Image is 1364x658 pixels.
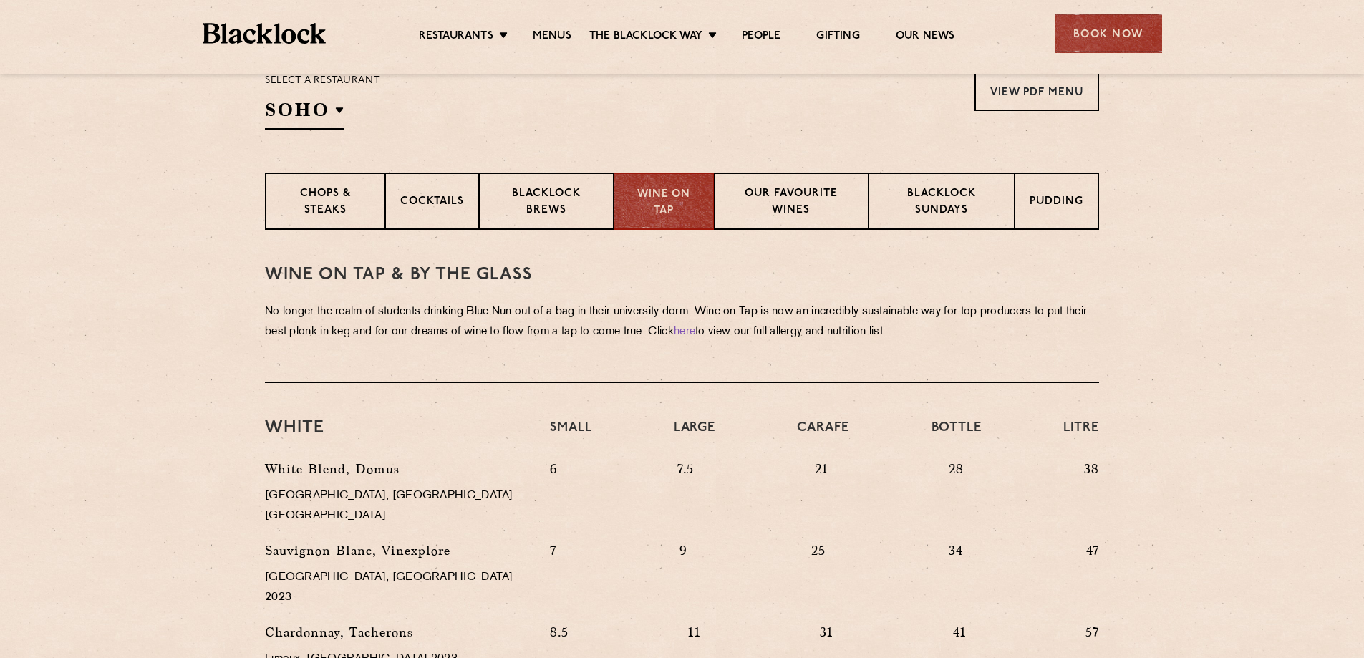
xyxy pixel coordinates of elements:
p: 9 [679,541,687,615]
a: Restaurants [419,29,493,45]
p: [GEOGRAPHIC_DATA], [GEOGRAPHIC_DATA] [GEOGRAPHIC_DATA] [265,486,528,526]
a: The Blacklock Way [589,29,702,45]
h3: WINE on tap & by the glass [265,266,1099,284]
p: Chops & Steaks [281,186,370,220]
p: 7 [550,541,556,615]
div: Book Now [1055,14,1162,53]
img: BL_Textured_Logo-footer-cropped.svg [203,23,327,44]
h4: Bottle [932,419,982,452]
p: 25 [811,541,826,615]
a: People [742,29,780,45]
p: Chardonnay, Tacherons [265,622,528,642]
h4: Large [674,419,715,452]
p: White Blend, Domus [265,459,528,479]
a: Gifting [816,29,859,45]
p: 38 [1084,459,1099,533]
h3: White [265,419,528,437]
p: Select a restaurant [265,72,380,90]
p: 47 [1086,541,1099,615]
p: No longer the realm of students drinking Blue Nun out of a bag in their university dorm. Wine on ... [265,302,1099,342]
h4: Litre [1063,419,1099,452]
a: Menus [533,29,571,45]
p: [GEOGRAPHIC_DATA], [GEOGRAPHIC_DATA] 2023 [265,568,528,608]
p: Blacklock Sundays [884,186,1000,220]
p: Cocktails [400,194,464,212]
a: Our News [896,29,955,45]
p: 6 [550,459,557,533]
p: 28 [949,459,964,533]
h2: SOHO [265,97,344,130]
a: here [674,326,695,337]
p: 21 [815,459,828,533]
p: Wine on Tap [629,187,699,219]
p: Sauvignon Blanc, Vinexplore [265,541,528,561]
h4: Carafe [797,419,849,452]
a: View PDF Menu [974,72,1099,111]
p: 7.5 [677,459,694,533]
p: Blacklock Brews [494,186,599,220]
h4: Small [550,419,591,452]
p: Pudding [1030,194,1083,212]
p: 34 [949,541,963,615]
p: Our favourite wines [729,186,853,220]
